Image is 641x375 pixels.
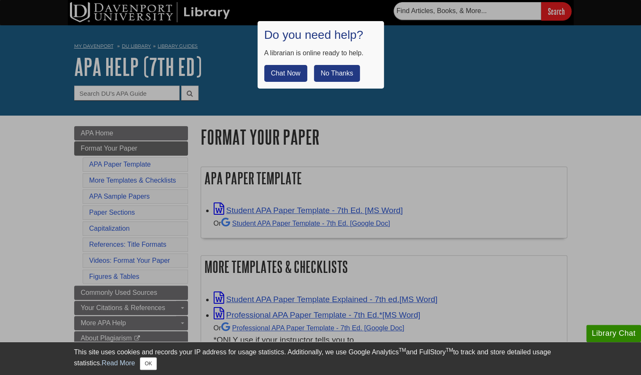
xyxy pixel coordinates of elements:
[314,65,360,82] button: No Thanks
[264,28,377,42] h1: Do you need help?
[140,357,156,370] button: Close
[399,347,406,353] sup: TM
[264,65,307,82] button: Chat Now
[74,347,567,370] div: This site uses cookies and records your IP address for usage statistics. Additionally, we use Goo...
[264,48,377,58] div: A librarian is online ready to help.
[586,325,641,342] button: Library Chat
[446,347,453,353] sup: TM
[102,359,135,367] a: Read More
